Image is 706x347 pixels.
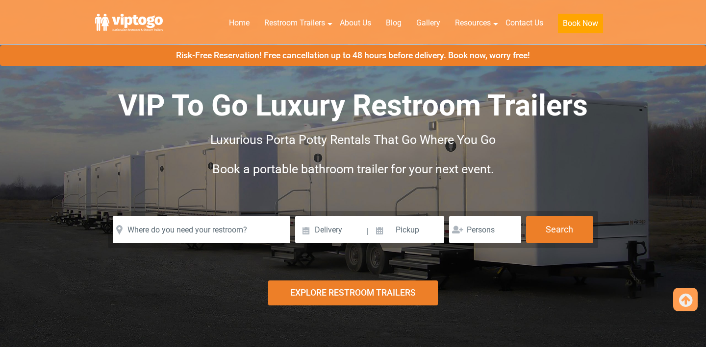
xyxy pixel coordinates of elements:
[448,12,498,34] a: Resources
[268,280,438,305] div: Explore Restroom Trailers
[222,12,257,34] a: Home
[449,216,521,243] input: Persons
[257,12,332,34] a: Restroom Trailers
[498,12,551,34] a: Contact Us
[370,216,444,243] input: Pickup
[332,12,378,34] a: About Us
[558,14,603,33] button: Book Now
[409,12,448,34] a: Gallery
[113,216,290,243] input: Where do you need your restroom?
[118,88,588,123] span: VIP To Go Luxury Restroom Trailers
[212,162,494,176] span: Book a portable bathroom trailer for your next event.
[367,216,369,247] span: |
[378,12,409,34] a: Blog
[551,12,610,39] a: Book Now
[667,308,706,347] button: Live Chat
[526,216,593,243] button: Search
[295,216,365,243] input: Delivery
[210,133,496,147] span: Luxurious Porta Potty Rentals That Go Where You Go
